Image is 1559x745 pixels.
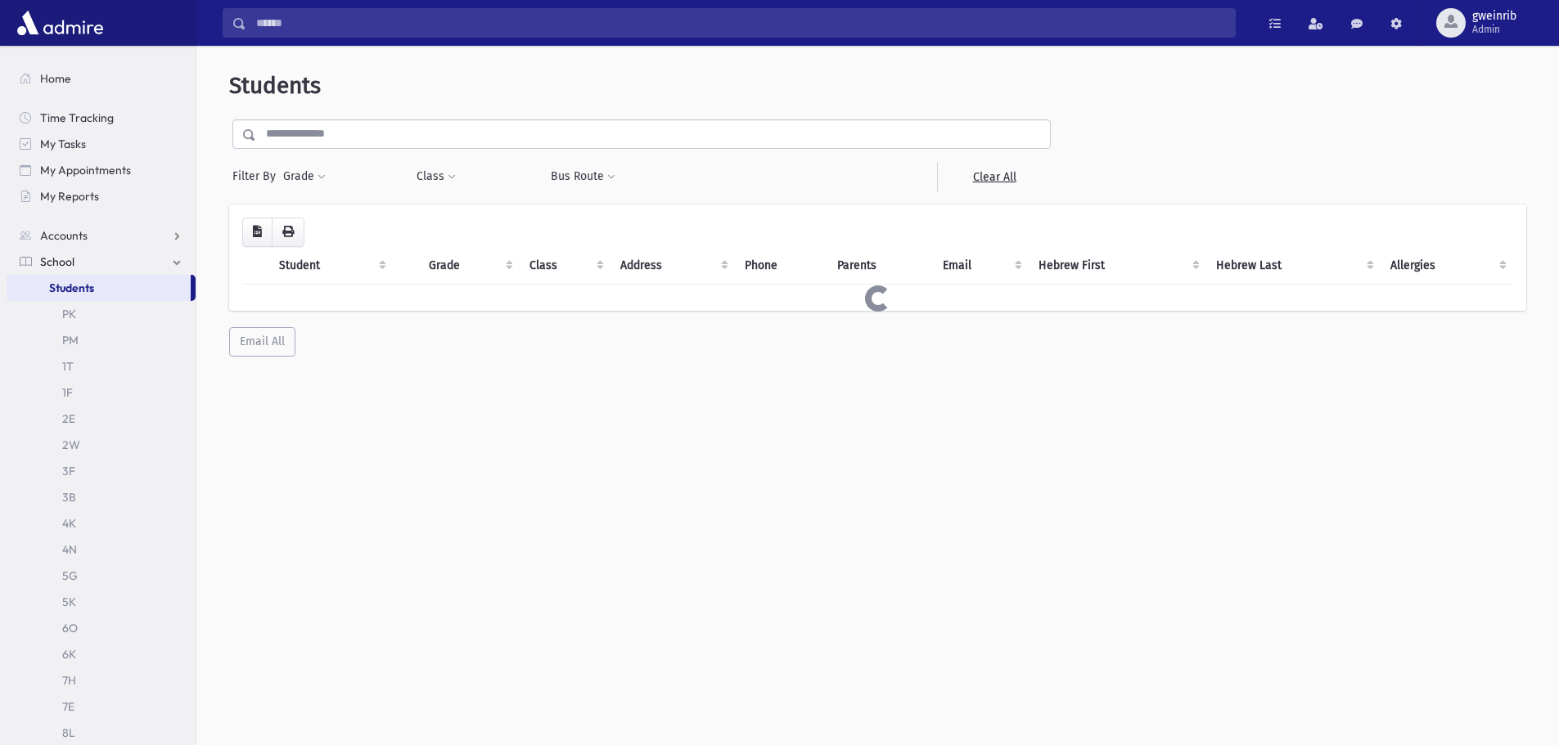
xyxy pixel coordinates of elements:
[7,615,196,641] a: 6O
[7,353,196,379] a: 1T
[282,162,327,191] button: Grade
[232,168,282,185] span: Filter By
[7,536,196,563] a: 4N
[7,510,196,536] a: 4K
[611,247,735,285] th: Address
[7,693,196,720] a: 7E
[7,641,196,667] a: 6K
[242,218,273,247] button: CSV
[40,228,88,243] span: Accounts
[7,65,196,92] a: Home
[7,157,196,183] a: My Appointments
[7,667,196,693] a: 7H
[272,218,304,247] button: Print
[7,183,196,209] a: My Reports
[827,247,933,285] th: Parents
[49,280,94,295] span: Students
[7,406,196,432] a: 2E
[7,589,196,615] a: 5K
[40,110,114,125] span: Time Tracking
[7,275,191,301] a: Students
[419,247,519,285] th: Grade
[1472,10,1516,23] span: gweinrib
[7,301,196,327] a: PK
[269,247,393,285] th: Student
[937,162,1051,191] a: Clear All
[1472,23,1516,36] span: Admin
[40,189,99,204] span: My Reports
[7,432,196,458] a: 2W
[40,163,131,177] span: My Appointments
[1029,247,1205,285] th: Hebrew First
[735,247,827,285] th: Phone
[7,458,196,484] a: 3F
[246,8,1235,38] input: Search
[7,222,196,249] a: Accounts
[416,162,457,191] button: Class
[40,137,86,151] span: My Tasks
[1206,247,1381,285] th: Hebrew Last
[7,249,196,275] a: School
[7,131,196,157] a: My Tasks
[7,563,196,589] a: 5G
[40,254,74,269] span: School
[40,71,71,86] span: Home
[1381,247,1513,285] th: Allergies
[229,327,295,357] button: Email All
[7,379,196,406] a: 1F
[520,247,611,285] th: Class
[7,105,196,131] a: Time Tracking
[7,484,196,510] a: 3B
[7,327,196,353] a: PM
[229,72,321,99] span: Students
[933,247,1029,285] th: Email
[13,7,107,39] img: AdmirePro
[550,162,616,191] button: Bus Route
